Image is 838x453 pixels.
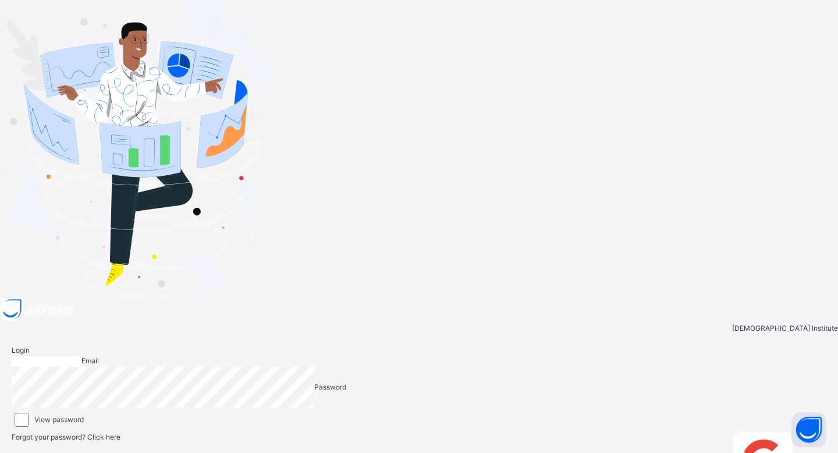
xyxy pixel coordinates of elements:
a: Click here [87,433,120,441]
span: Login [12,346,30,355]
span: Forgot your password? [12,433,120,441]
button: Open asap [791,412,826,447]
span: Email [81,356,99,365]
span: [DEMOGRAPHIC_DATA] Institute [732,323,838,334]
label: View password [34,415,84,425]
span: Password [314,383,346,391]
